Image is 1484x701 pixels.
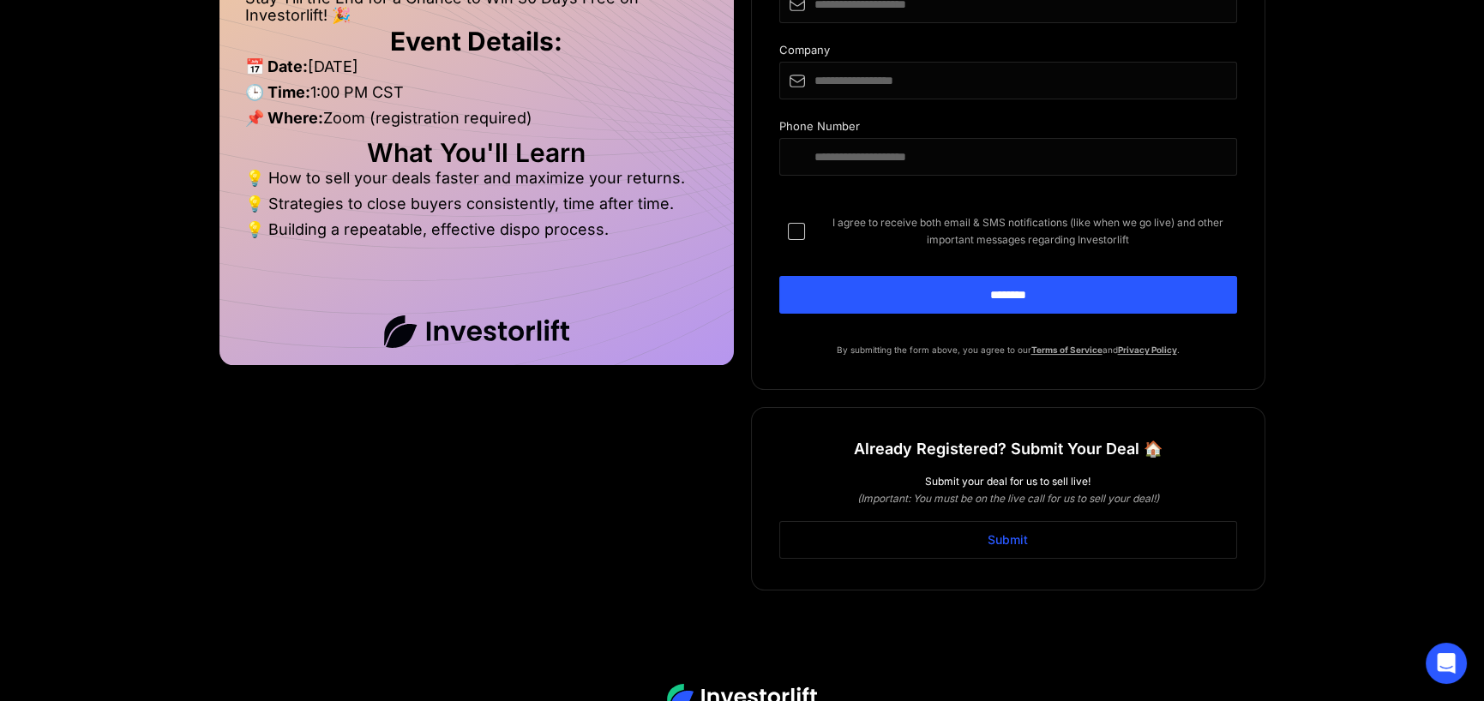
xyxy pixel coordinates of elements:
div: Open Intercom Messenger [1426,643,1467,684]
strong: 📅 Date: [245,57,308,75]
li: Zoom (registration required) [245,110,708,135]
a: Submit [779,521,1237,559]
li: 1:00 PM CST [245,84,708,110]
span: I agree to receive both email & SMS notifications (like when we go live) and other important mess... [819,214,1237,249]
em: (Important: You must be on the live call for us to sell your deal!) [857,492,1159,505]
li: 💡 Building a repeatable, effective dispo process. [245,221,708,238]
strong: 🕒 Time: [245,83,310,101]
li: 💡 Strategies to close buyers consistently, time after time. [245,195,708,221]
h1: Already Registered? Submit Your Deal 🏠 [854,434,1163,464]
p: By submitting the form above, you agree to our and . [779,341,1237,358]
div: Submit your deal for us to sell live! [779,473,1237,490]
a: Privacy Policy [1118,345,1177,355]
a: Terms of Service [1031,345,1102,355]
div: Company [779,44,1237,62]
li: [DATE] [245,58,708,84]
strong: Event Details: [390,26,562,57]
li: 💡 How to sell your deals faster and maximize your returns. [245,170,708,195]
h2: What You'll Learn [245,144,708,161]
strong: 📌 Where: [245,109,323,127]
div: Phone Number [779,120,1237,138]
